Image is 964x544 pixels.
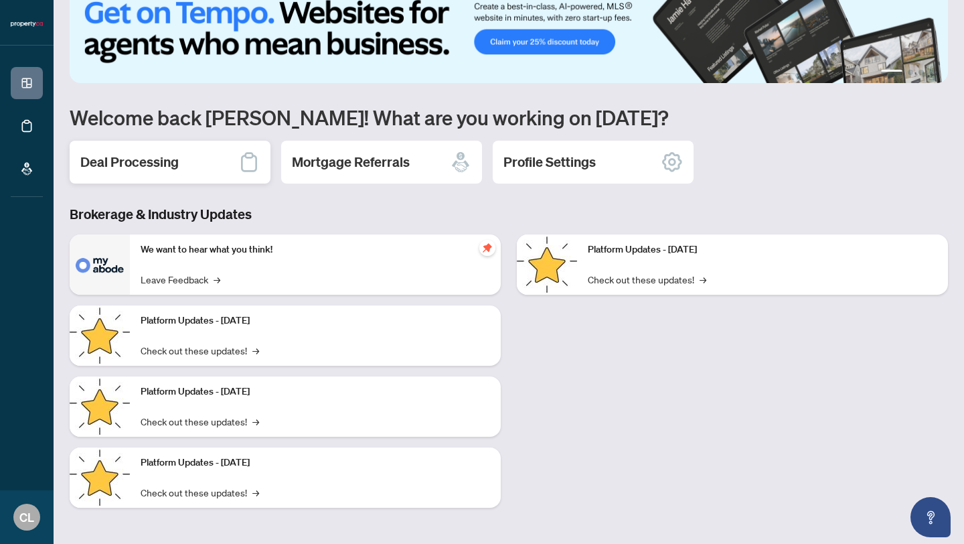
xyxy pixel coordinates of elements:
span: → [700,272,706,287]
h1: Welcome back [PERSON_NAME]! What are you working on [DATE]? [70,105,948,130]
img: Platform Updates - September 16, 2025 [70,305,130,366]
span: → [214,272,220,287]
h2: Profile Settings [503,153,596,172]
button: 4 [929,70,935,75]
button: 2 [908,70,913,75]
span: → [252,414,259,429]
a: Check out these updates!→ [141,343,259,358]
p: We want to hear what you think! [141,243,490,257]
img: Platform Updates - June 23, 2025 [517,234,577,295]
a: Check out these updates!→ [141,414,259,429]
button: 1 [881,70,902,75]
a: Check out these updates!→ [588,272,706,287]
span: → [252,485,259,500]
a: Check out these updates!→ [141,485,259,500]
button: 3 [918,70,924,75]
h3: Brokerage & Industry Updates [70,205,948,224]
p: Platform Updates - [DATE] [141,385,490,399]
img: Platform Updates - July 21, 2025 [70,377,130,437]
span: pushpin [479,240,495,256]
button: Open asap [910,497,951,537]
span: CL [19,508,34,527]
p: Platform Updates - [DATE] [588,243,937,257]
span: → [252,343,259,358]
img: Platform Updates - July 8, 2025 [70,448,130,508]
p: Platform Updates - [DATE] [141,314,490,328]
a: Leave Feedback→ [141,272,220,287]
h2: Deal Processing [80,153,179,172]
p: Platform Updates - [DATE] [141,456,490,470]
h2: Mortgage Referrals [292,153,410,172]
img: We want to hear what you think! [70,234,130,295]
img: logo [11,20,43,28]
